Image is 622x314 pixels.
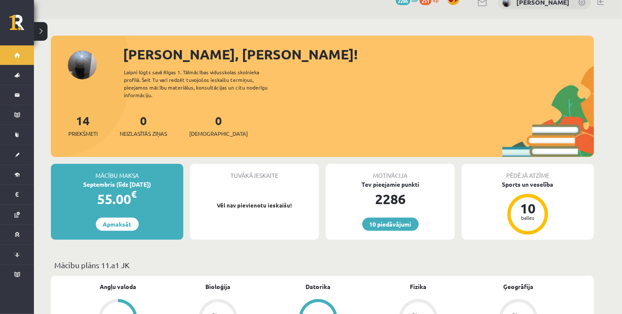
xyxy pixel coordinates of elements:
[410,282,427,291] a: Fizika
[51,180,183,189] div: Septembris (līdz [DATE])
[132,188,137,200] span: €
[96,218,139,231] a: Apmaksāt
[189,129,248,138] span: [DEMOGRAPHIC_DATA]
[123,44,594,64] div: [PERSON_NAME], [PERSON_NAME]!
[54,259,591,271] p: Mācību plāns 11.a1 JK
[462,164,594,180] div: Pēdējā atzīme
[326,189,455,209] div: 2286
[515,202,541,215] div: 10
[100,282,136,291] a: Angļu valoda
[68,113,98,138] a: 14Priekšmeti
[462,180,594,236] a: Sports un veselība 10 balles
[68,129,98,138] span: Priekšmeti
[189,113,248,138] a: 0[DEMOGRAPHIC_DATA]
[326,164,455,180] div: Motivācija
[306,282,331,291] a: Datorika
[9,15,34,36] a: Rīgas 1. Tālmācības vidusskola
[190,164,319,180] div: Tuvākā ieskaite
[362,218,419,231] a: 10 piedāvājumi
[51,164,183,180] div: Mācību maksa
[462,180,594,189] div: Sports un veselība
[120,113,167,138] a: 0Neizlasītās ziņas
[194,201,315,210] p: Vēl nav pievienotu ieskaišu!
[515,215,541,220] div: balles
[326,180,455,189] div: Tev pieejamie punkti
[124,68,283,99] div: Laipni lūgts savā Rīgas 1. Tālmācības vidusskolas skolnieka profilā. Šeit Tu vari redzēt tuvojošo...
[120,129,167,138] span: Neizlasītās ziņas
[206,282,231,291] a: Bioloģija
[51,189,183,209] div: 55.00
[504,282,534,291] a: Ģeogrāfija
